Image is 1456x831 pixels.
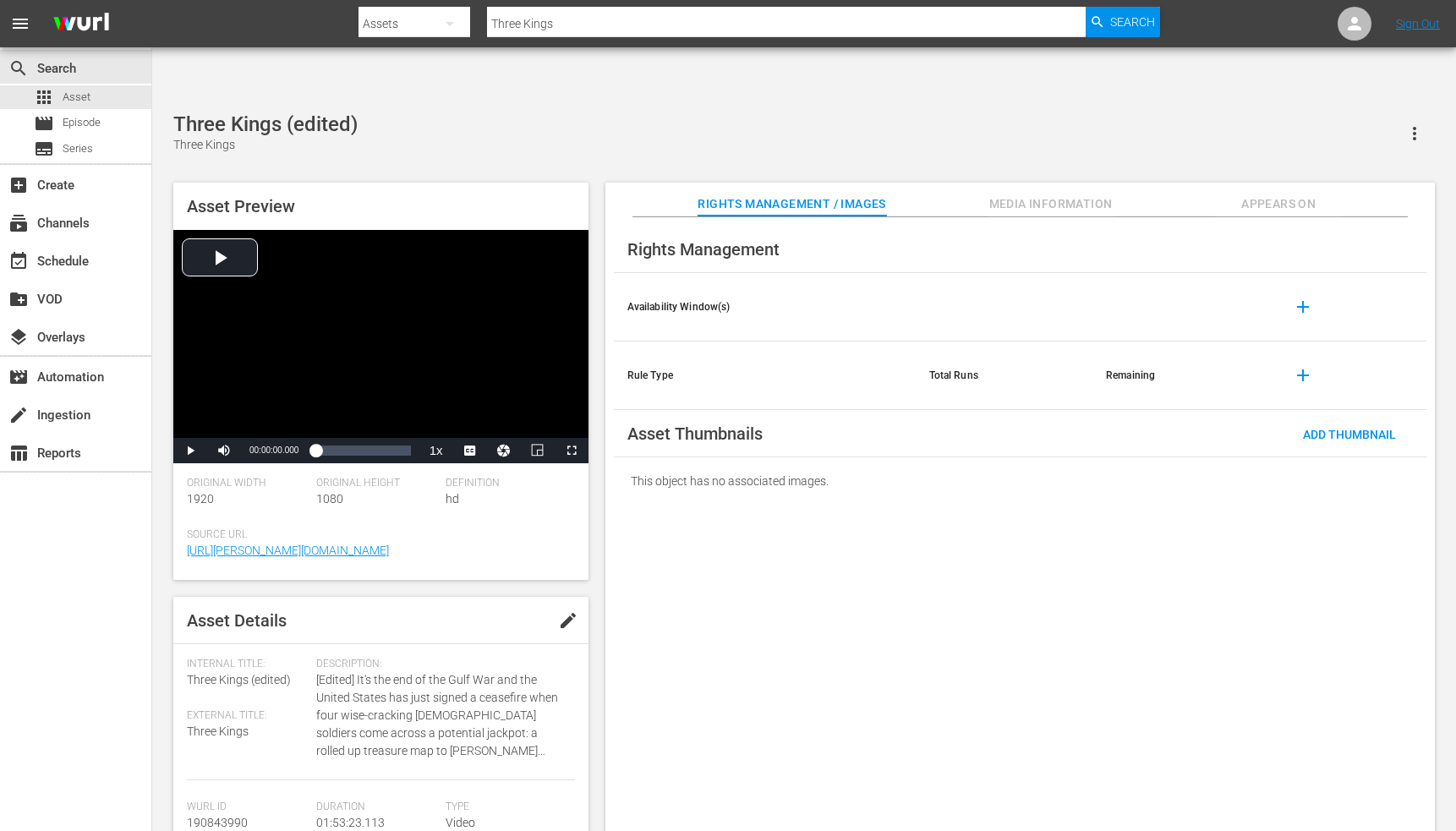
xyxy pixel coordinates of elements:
span: Appears On [1215,194,1342,215]
span: Series [63,140,93,157]
span: 1080 [316,492,343,506]
button: Search [1086,7,1160,37]
button: Captions [453,438,487,463]
span: menu [10,14,30,34]
span: Wurl Id [187,801,308,814]
button: Fullscreen [555,438,588,463]
span: Rights Management [627,239,780,260]
img: ans4CAIJ8jUAAAAAAAAAAAAAAAAAAAAAAAAgQb4GAAAAAAAAAAAAAAAAAAAAAAAAJMjXAAAAAAAAAAAAAAAAAAAAAAAAgAT5G... [41,4,122,44]
th: Rule Type [614,342,916,410]
span: create [8,405,29,425]
span: event_available [8,251,29,271]
span: Definition [446,477,567,490]
span: Duration [316,801,437,814]
a: Sign Out [1396,17,1440,30]
th: Availability Window(s) [614,273,916,342]
span: table_chart [8,443,29,463]
th: Total Runs [916,342,1093,410]
span: Asset Details [187,610,287,631]
span: Episode [34,113,54,134]
span: hd [446,492,459,506]
span: create_new_folder [8,289,29,309]
span: Series [34,139,54,159]
span: edit [558,610,578,631]
button: Mute [207,438,241,463]
a: [URL][PERSON_NAME][DOMAIN_NAME] [187,544,389,557]
th: Remaining [1092,342,1269,410]
span: 190843990 [187,816,248,829]
span: Channels [8,213,29,233]
span: Asset Preview [187,196,295,216]
span: Type [446,801,567,814]
button: add [1283,355,1323,396]
span: Original Width [187,477,308,490]
span: Asset [63,89,90,106]
span: Add Thumbnail [1289,428,1409,441]
span: Asset [34,87,54,107]
div: This object has no associated images. [614,457,1426,505]
span: 00:00:00.000 [249,446,298,455]
div: Progress Bar [315,446,410,456]
span: 01:53:23.113 [316,816,385,829]
span: add_box [8,175,29,195]
span: Three Kings [187,724,249,738]
button: Picture-in-Picture [521,438,555,463]
span: layers [8,327,29,347]
span: Search [1110,7,1155,37]
span: Search [8,58,29,79]
button: add [1283,287,1323,327]
button: Jump To Time [487,438,521,463]
span: 1920 [187,492,214,506]
span: Internal Title: [187,658,308,671]
button: Playback Rate [419,438,453,463]
span: Source Url [187,528,567,542]
span: Rights Management / Images [698,194,885,215]
button: Play [173,438,207,463]
span: External Title: [187,709,308,723]
span: Media Information [988,194,1114,215]
span: Episode [63,114,101,131]
div: Video Player [173,230,588,463]
span: [Edited] It's the end of the Gulf War and the United States has just signed a ceasefire when four... [316,671,567,760]
div: Three Kings [173,136,358,154]
span: Original Height [316,477,437,490]
span: Three Kings (edited) [187,673,291,686]
span: Description: [316,658,567,671]
span: Asset Thumbnails [627,424,763,444]
span: Video [446,816,475,829]
span: movie_filter [8,367,29,387]
button: edit [548,600,588,641]
span: add [1293,365,1313,385]
button: Add Thumbnail [1289,418,1409,449]
div: Three Kings (edited) [173,112,358,136]
span: add [1293,297,1313,317]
